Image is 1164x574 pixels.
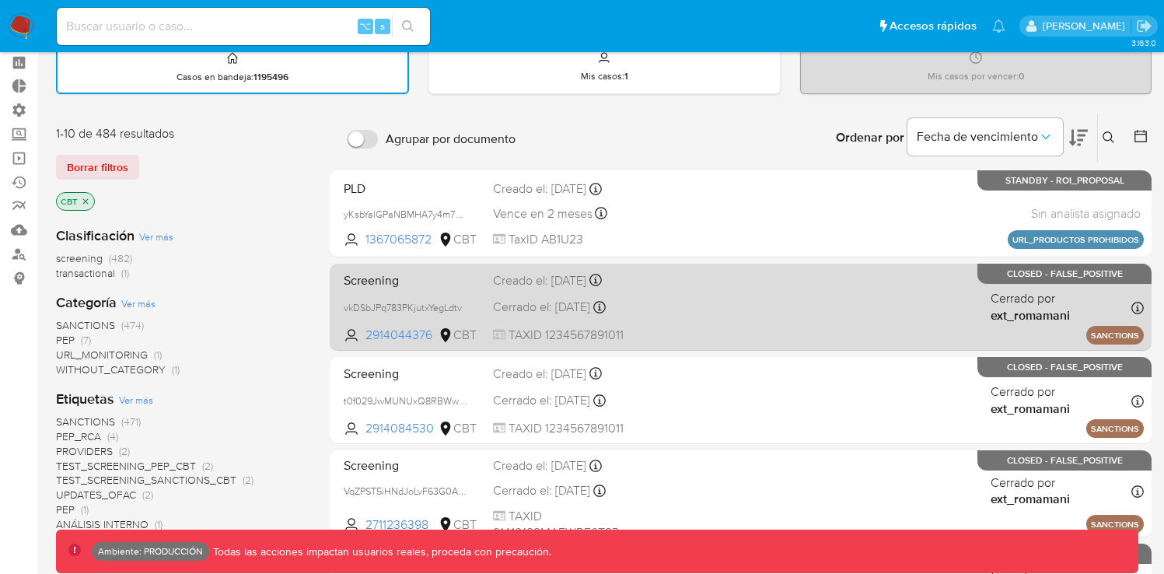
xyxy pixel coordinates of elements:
[992,19,1005,33] a: Notificaciones
[57,16,430,37] input: Buscar usuario o caso...
[98,548,203,555] p: Ambiente: PRODUCCIÓN
[209,544,551,559] p: Todas las acciones impactan usuarios reales, proceda con precaución.
[1043,19,1131,33] p: federico.falavigna@mercadolibre.com
[380,19,385,33] span: s
[1136,18,1152,34] a: Salir
[890,18,977,34] span: Accesos rápidos
[392,16,424,37] button: search-icon
[359,19,371,33] span: ⌥
[1131,37,1156,49] span: 3.163.0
